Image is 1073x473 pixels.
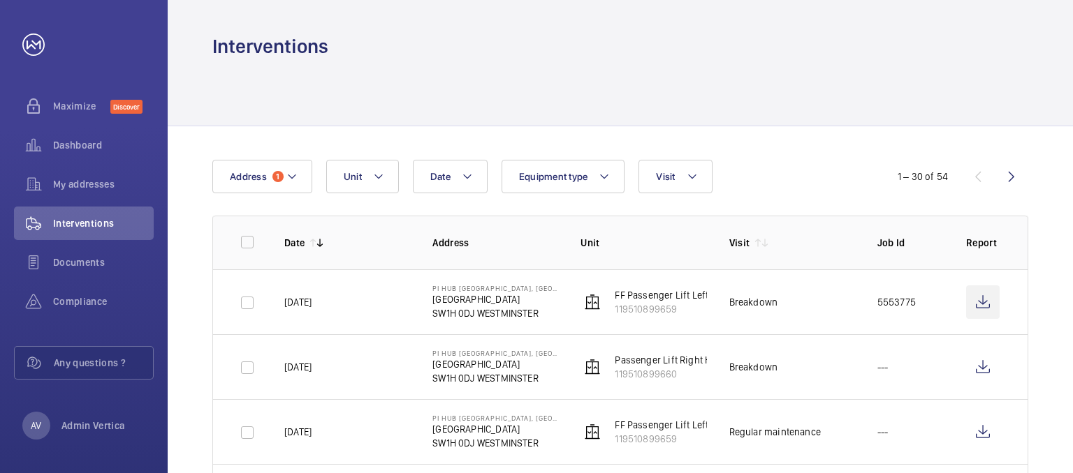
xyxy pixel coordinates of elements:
p: [DATE] [284,360,312,374]
span: Date [430,171,451,182]
span: Interventions [53,216,154,230]
span: Maximize [53,99,110,113]
p: AV [31,419,41,433]
img: elevator.svg [584,294,601,310]
p: Report [966,236,1000,250]
p: SW1H 0DJ WESTMINSTER [432,436,558,450]
p: PI Hub [GEOGRAPHIC_DATA], [GEOGRAPHIC_DATA][PERSON_NAME] [432,349,558,357]
p: [GEOGRAPHIC_DATA] [432,357,558,371]
span: Compliance [53,294,154,308]
p: FF Passenger Lift Left Hand Fire Fighting [615,288,791,302]
span: My addresses [53,177,154,191]
button: Date [413,160,488,193]
p: [GEOGRAPHIC_DATA] [432,422,558,436]
span: Discover [110,100,143,114]
button: Address1 [212,160,312,193]
p: --- [877,360,889,374]
p: 5553775 [877,295,916,309]
span: 1 [272,171,284,182]
p: --- [877,425,889,439]
h1: Interventions [212,33,328,59]
p: Unit [581,236,706,250]
p: [DATE] [284,295,312,309]
button: Unit [326,160,399,193]
p: Job Id [877,236,944,250]
p: 119510899659 [615,302,791,316]
p: Date [284,236,305,250]
p: [DATE] [284,425,312,439]
p: PI Hub [GEOGRAPHIC_DATA], [GEOGRAPHIC_DATA][PERSON_NAME] [432,284,558,292]
button: Equipment type [502,160,625,193]
p: SW1H 0DJ WESTMINSTER [432,371,558,385]
img: elevator.svg [584,359,601,375]
button: Visit [638,160,712,193]
span: Unit [344,171,362,182]
p: Admin Vertica [61,419,125,433]
span: Address [230,171,267,182]
p: 119510899660 [615,367,728,381]
div: Breakdown [729,295,778,309]
span: Visit [656,171,675,182]
span: Any questions ? [54,356,153,370]
p: FF Passenger Lift Left Hand Fire Fighting [615,418,791,432]
p: SW1H 0DJ WESTMINSTER [432,306,558,320]
p: Visit [729,236,750,250]
img: elevator.svg [584,423,601,440]
div: 1 – 30 of 54 [898,170,948,183]
p: 119510899659 [615,432,791,446]
span: Dashboard [53,138,154,152]
p: [GEOGRAPHIC_DATA] [432,292,558,306]
span: Documents [53,255,154,269]
p: PI Hub [GEOGRAPHIC_DATA], [GEOGRAPHIC_DATA][PERSON_NAME] [432,414,558,422]
p: Address [432,236,558,250]
div: Regular maintenance [729,425,821,439]
div: Breakdown [729,360,778,374]
span: Equipment type [519,171,588,182]
p: Passenger Lift Right Hand [615,353,728,367]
